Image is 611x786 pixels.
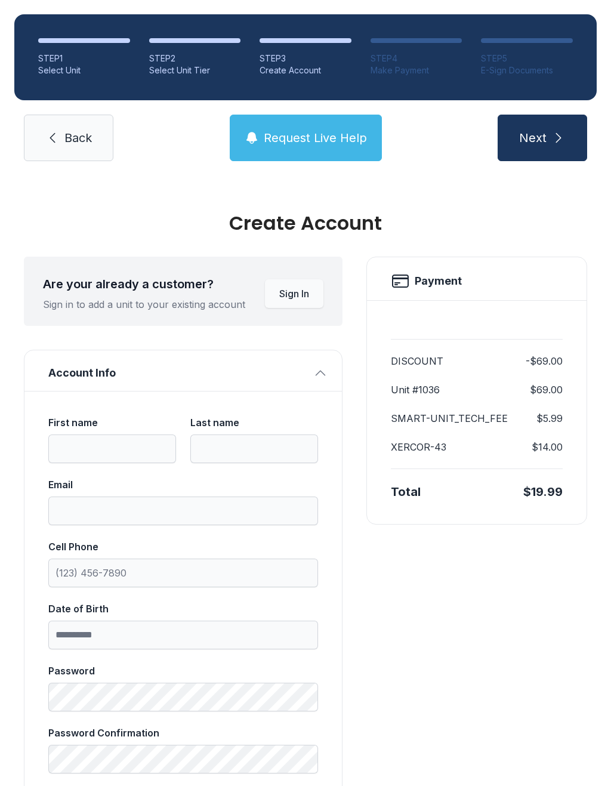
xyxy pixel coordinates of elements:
[536,411,563,426] dd: $5.99
[264,130,367,146] span: Request Live Help
[391,383,440,397] dt: Unit #1036
[48,745,318,773] input: Password Confirmation
[190,415,318,430] div: Last name
[48,726,318,740] div: Password Confirmation
[391,440,446,454] dt: XERCOR-43
[526,354,563,368] dd: -$69.00
[481,64,573,76] div: E-Sign Documents
[38,64,130,76] div: Select Unit
[48,415,176,430] div: First name
[371,64,462,76] div: Make Payment
[48,664,318,678] div: Password
[24,350,342,391] button: Account Info
[260,53,351,64] div: STEP 3
[149,53,241,64] div: STEP 2
[260,64,351,76] div: Create Account
[391,483,421,500] div: Total
[24,214,587,233] div: Create Account
[481,53,573,64] div: STEP 5
[43,276,245,292] div: Are your already a customer?
[48,683,318,711] input: Password
[48,559,318,587] input: Cell Phone
[38,53,130,64] div: STEP 1
[190,434,318,463] input: Last name
[43,297,245,312] div: Sign in to add a unit to your existing account
[523,483,563,500] div: $19.99
[48,477,318,492] div: Email
[64,130,92,146] span: Back
[48,621,318,649] input: Date of Birth
[532,440,563,454] dd: $14.00
[48,602,318,616] div: Date of Birth
[48,365,308,381] span: Account Info
[149,64,241,76] div: Select Unit Tier
[519,130,547,146] span: Next
[48,434,176,463] input: First name
[48,540,318,554] div: Cell Phone
[279,286,309,301] span: Sign In
[415,273,462,289] h2: Payment
[48,497,318,525] input: Email
[371,53,462,64] div: STEP 4
[530,383,563,397] dd: $69.00
[391,411,508,426] dt: SMART-UNIT_TECH_FEE
[391,354,443,368] dt: DISCOUNT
